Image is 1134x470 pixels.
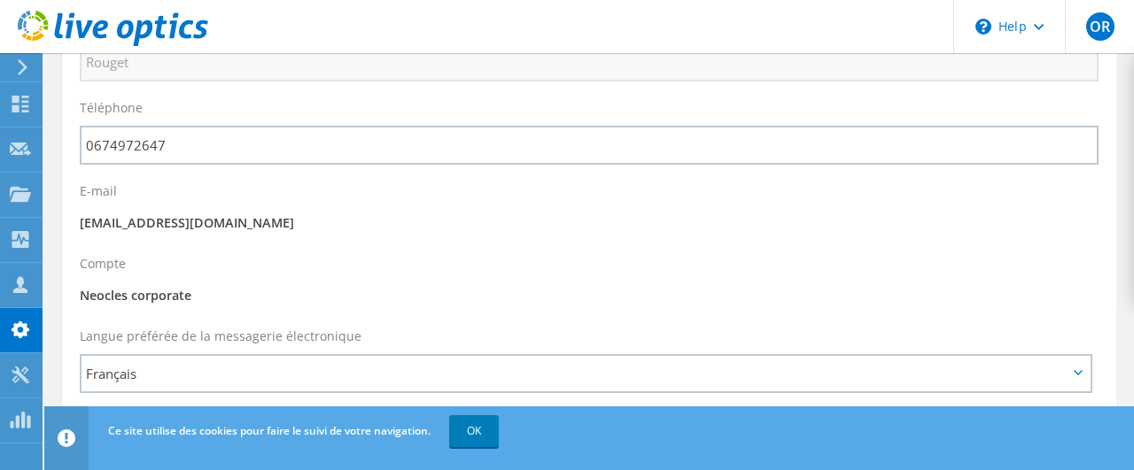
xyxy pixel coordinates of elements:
span: Français [86,363,1068,384]
label: Téléphone [80,99,143,117]
p: Neocles corporate [80,286,1099,305]
a: OK [449,415,499,447]
svg: \n [975,19,991,35]
span: Ce site utilise des cookies pour faire le suivi de votre navigation. [108,423,431,438]
span: OR [1086,12,1115,41]
label: E-mail [80,182,117,200]
label: Langue d'application préférée [80,403,259,420]
label: Compte [80,255,126,273]
label: Langue préférée de la messagerie électronique [80,327,361,345]
p: [EMAIL_ADDRESS][DOMAIN_NAME] [80,213,1099,233]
